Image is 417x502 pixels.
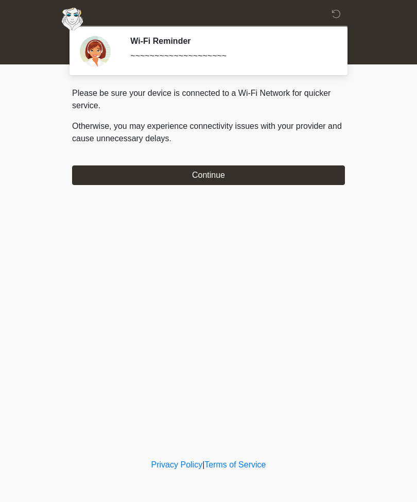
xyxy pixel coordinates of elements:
h2: Wi-Fi Reminder [130,36,329,46]
div: ~~~~~~~~~~~~~~~~~~~~ [130,50,329,62]
p: Please be sure your device is connected to a Wi-Fi Network for quicker service. [72,87,345,112]
img: Agent Avatar [80,36,111,67]
a: Privacy Policy [151,460,203,469]
a: Terms of Service [204,460,266,469]
p: Otherwise, you may experience connectivity issues with your provider and cause unnecessary delays [72,120,345,145]
a: | [202,460,204,469]
button: Continue [72,165,345,185]
span: . [169,134,171,143]
img: Aesthetically Yours Wellness Spa Logo [62,8,83,30]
